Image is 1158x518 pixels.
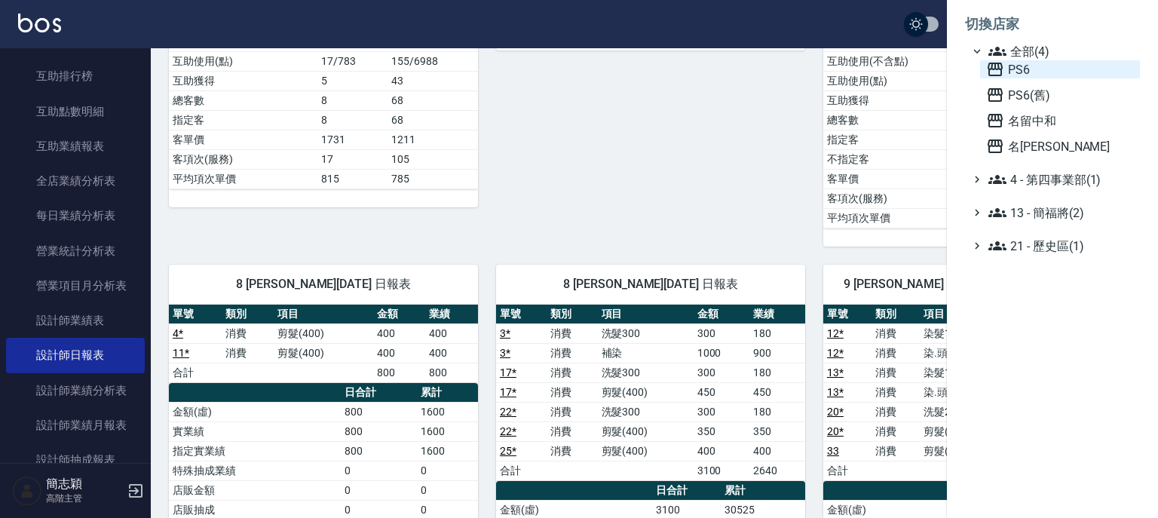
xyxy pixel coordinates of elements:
span: 4 - 第四事業部(1) [988,170,1134,189]
span: 全部(4) [988,42,1134,60]
span: PS6 [986,60,1134,78]
span: PS6(舊) [986,86,1134,104]
span: 13 - 簡福將(2) [988,204,1134,222]
li: 切換店家 [965,6,1140,42]
span: 名[PERSON_NAME] [986,137,1134,155]
span: 名留中和 [986,112,1134,130]
span: 21 - 歷史區(1) [988,237,1134,255]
